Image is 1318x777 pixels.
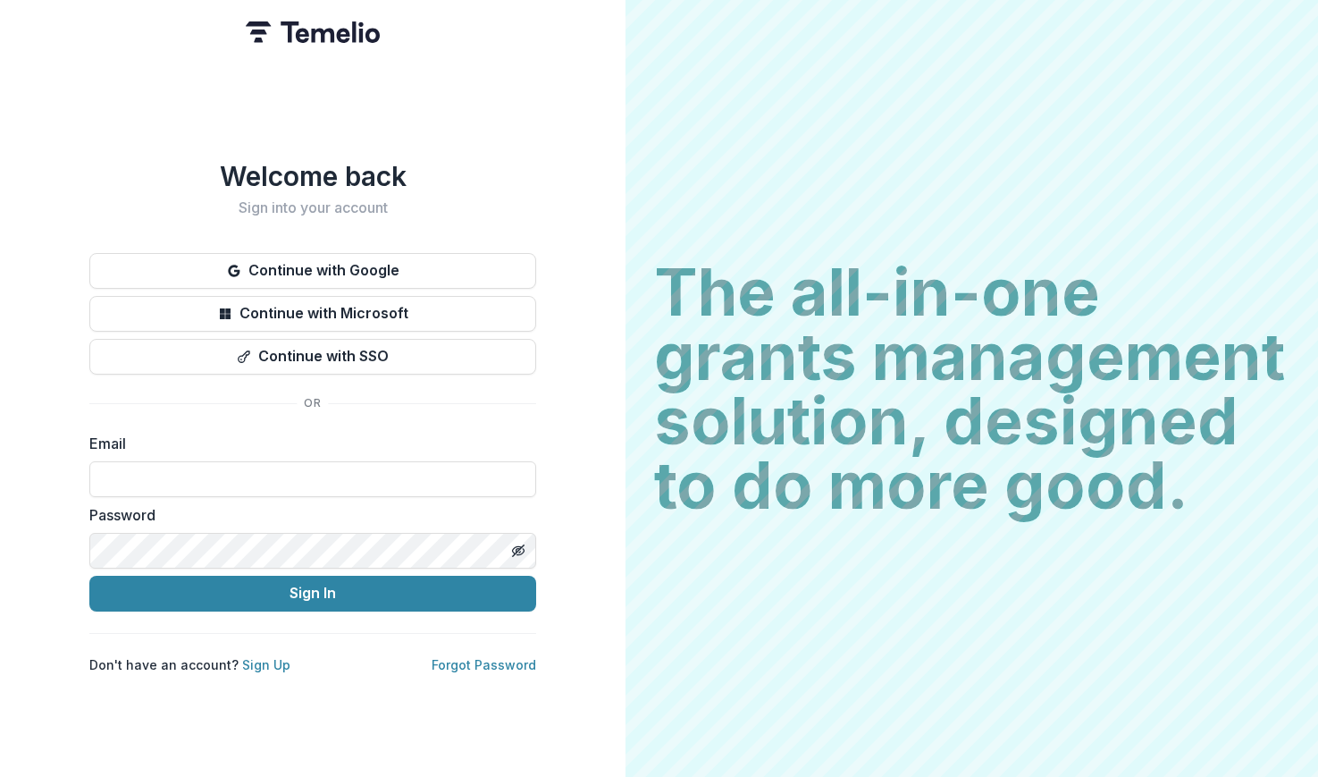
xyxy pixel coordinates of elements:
button: Sign In [89,576,536,612]
button: Continue with Google [89,253,536,289]
h1: Welcome back [89,160,536,192]
button: Toggle password visibility [504,536,533,565]
img: Temelio [246,21,380,43]
label: Email [89,433,525,454]
button: Continue with Microsoft [89,296,536,332]
a: Sign Up [242,657,290,672]
a: Forgot Password [432,657,536,672]
button: Continue with SSO [89,339,536,375]
h2: Sign into your account [89,199,536,216]
label: Password [89,504,525,526]
p: Don't have an account? [89,655,290,674]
